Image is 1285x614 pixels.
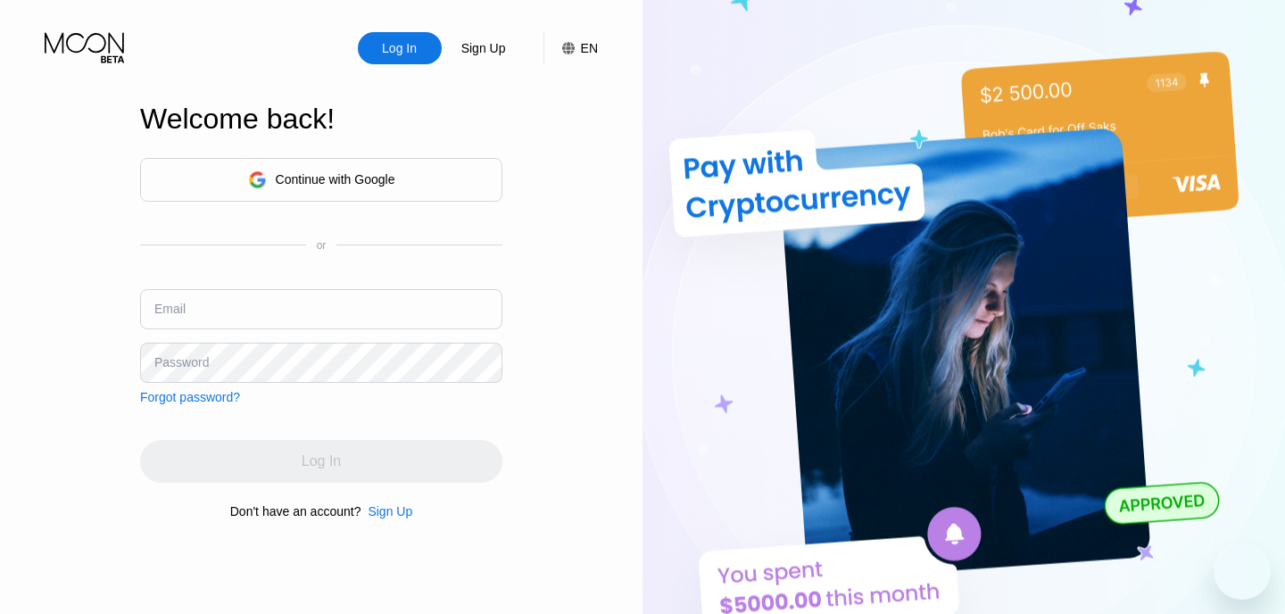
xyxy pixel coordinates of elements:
div: Log In [380,39,419,57]
div: Continue with Google [140,158,502,202]
div: or [317,239,327,252]
div: Sign Up [460,39,508,57]
div: Forgot password? [140,390,240,404]
div: Welcome back! [140,103,502,136]
div: Sign Up [442,32,526,64]
div: EN [581,41,598,55]
div: Continue with Google [276,172,395,187]
div: EN [543,32,598,64]
div: Log In [358,32,442,64]
div: Email [154,302,186,316]
div: Don't have an account? [230,504,361,519]
iframe: Кнопка запуска окна обмена сообщениями [1214,543,1271,600]
div: Password [154,355,209,369]
div: Sign Up [368,504,412,519]
div: Sign Up [361,504,412,519]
